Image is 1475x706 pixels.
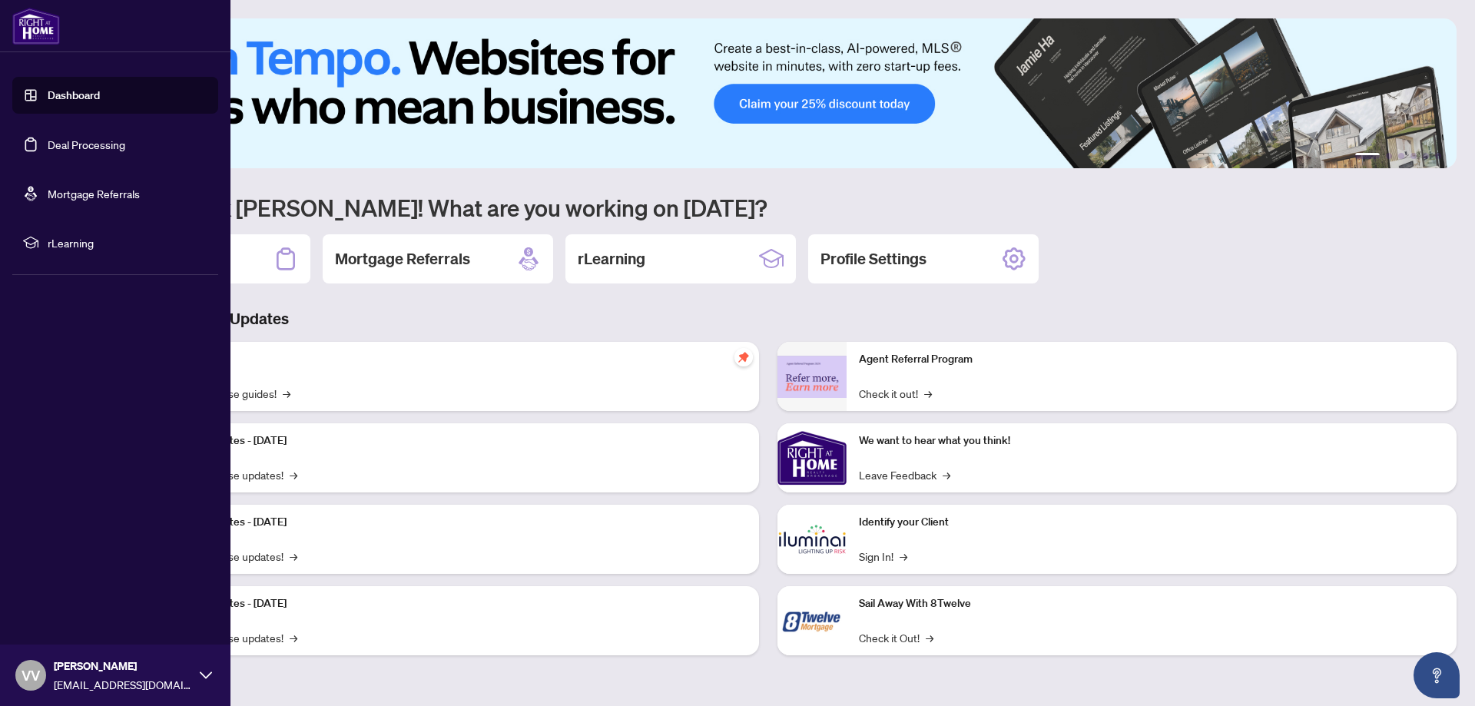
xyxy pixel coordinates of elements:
img: Agent Referral Program [777,356,847,398]
button: Open asap [1414,652,1460,698]
button: 4 [1410,153,1417,159]
img: logo [12,8,60,45]
a: Dashboard [48,88,100,102]
img: Sail Away With 8Twelve [777,586,847,655]
span: → [283,385,290,402]
button: 3 [1398,153,1404,159]
img: We want to hear what you think! [777,423,847,492]
a: Leave Feedback→ [859,466,950,483]
button: 6 [1435,153,1441,159]
img: Slide 0 [80,18,1457,168]
a: Mortgage Referrals [48,187,140,201]
button: 5 [1423,153,1429,159]
h2: rLearning [578,248,645,270]
span: rLearning [48,234,207,251]
a: Sign In!→ [859,548,907,565]
h2: Profile Settings [820,248,926,270]
p: Agent Referral Program [859,351,1444,368]
a: Check it out!→ [859,385,932,402]
a: Check it Out!→ [859,629,933,646]
span: → [943,466,950,483]
span: [PERSON_NAME] [54,658,192,675]
h1: Welcome back [PERSON_NAME]! What are you working on [DATE]? [80,193,1457,222]
p: Platform Updates - [DATE] [161,433,747,449]
span: → [926,629,933,646]
button: 2 [1386,153,1392,159]
img: Identify your Client [777,505,847,574]
p: Self-Help [161,351,747,368]
p: We want to hear what you think! [859,433,1444,449]
h2: Mortgage Referrals [335,248,470,270]
p: Sail Away With 8Twelve [859,595,1444,612]
span: → [900,548,907,565]
span: VV [22,665,40,686]
h3: Brokerage & Industry Updates [80,308,1457,330]
p: Platform Updates - [DATE] [161,595,747,612]
span: → [924,385,932,402]
a: Deal Processing [48,138,125,151]
span: → [290,548,297,565]
span: → [290,629,297,646]
span: pushpin [734,348,753,366]
p: Platform Updates - [DATE] [161,514,747,531]
button: 1 [1355,153,1380,159]
span: [EMAIL_ADDRESS][DOMAIN_NAME] [54,676,192,693]
p: Identify your Client [859,514,1444,531]
span: → [290,466,297,483]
